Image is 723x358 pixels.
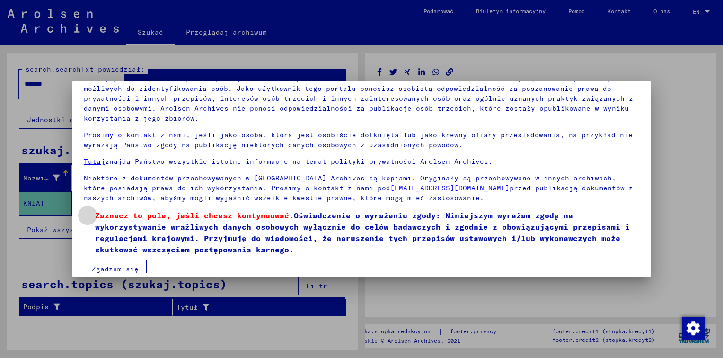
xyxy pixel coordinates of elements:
font: Oświadczenie o wyrażeniu zgody: Niniejszym wyrażam zgodę na wykorzystywanie wrażliwych danych oso... [95,211,630,254]
a: [EMAIL_ADDRESS][DOMAIN_NAME] [390,184,510,192]
p: znajdą Państwo wszystkie istotne informacje na temat polityki prywatności Arolsen Archives. [84,157,639,167]
p: , jeśli jako osoba, która jest osobiście dotknięta lub jako krewny ofiary prześladowania, na przy... [84,130,639,150]
img: Zmienianie zgody [682,317,705,340]
div: Zmienianie zgody [681,316,704,339]
a: Tutaj [84,157,105,166]
p: Niektóre z dokumentów przechowywanych w [GEOGRAPHIC_DATA] Archives są kopiami. Oryginały są przec... [84,173,639,203]
span: Zaznacz to pole, jeśli chcesz kontynuować. [95,211,294,220]
button: Zgadzam się [84,260,147,278]
a: Prosimy o kontakt z nami [84,131,186,139]
p: Należy pamiętać, że ten portal poświęcony ofiarom prześladowań nazistowskich zawiera wrażliwe dan... [84,74,639,124]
